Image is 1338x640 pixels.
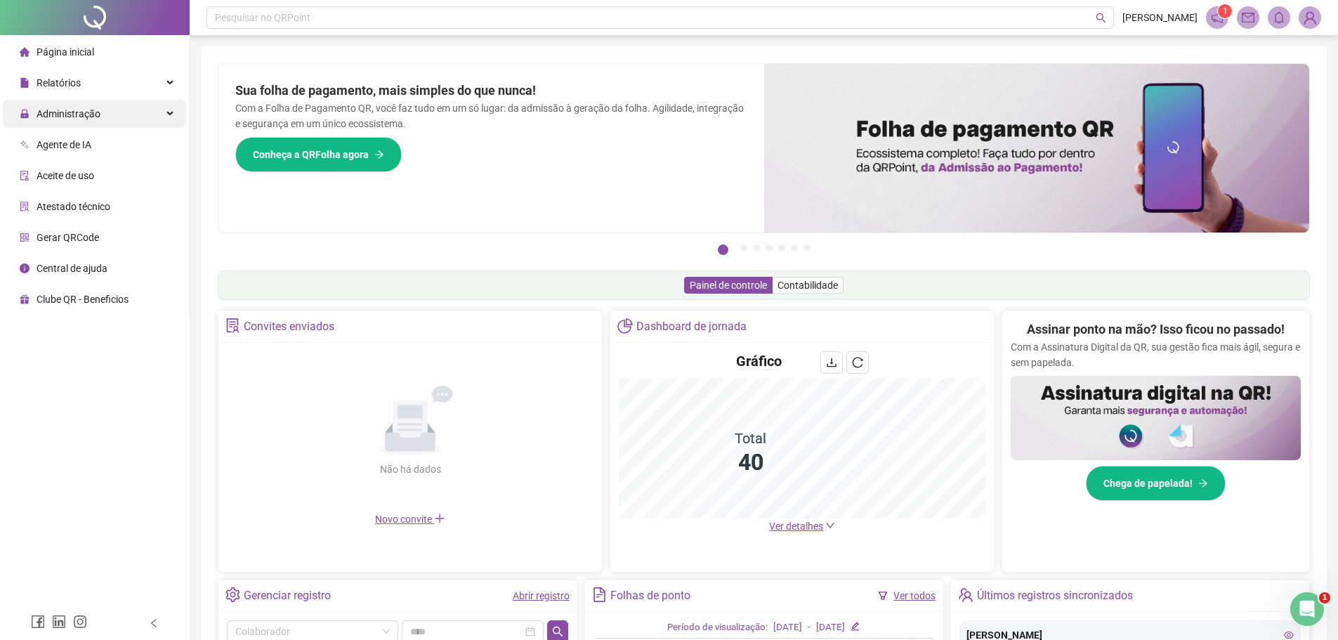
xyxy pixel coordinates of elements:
[375,514,445,525] span: Novo convite
[617,318,632,333] span: pie-chart
[244,315,334,339] div: Convites enviados
[740,244,747,252] button: 2
[1211,11,1224,24] span: notification
[636,315,747,339] div: Dashboard de jornada
[753,244,760,252] button: 3
[1273,11,1285,24] span: bell
[20,233,29,242] span: qrcode
[37,170,94,181] span: Aceite de uso
[766,244,773,252] button: 4
[878,591,888,601] span: filter
[718,244,728,255] button: 1
[235,137,402,172] button: Conheça a QRFolha agora
[610,584,690,608] div: Folhas de ponto
[73,615,87,629] span: instagram
[37,108,100,119] span: Administração
[1299,7,1320,28] img: 90586
[52,615,66,629] span: linkedin
[37,201,110,212] span: Atestado técnico
[592,587,607,602] span: file-text
[31,615,45,629] span: facebook
[893,590,936,601] a: Ver todos
[20,47,29,57] span: home
[244,584,331,608] div: Gerenciar registro
[374,150,384,159] span: arrow-right
[37,139,91,150] span: Agente de IA
[1096,13,1106,23] span: search
[816,620,845,635] div: [DATE]
[20,78,29,88] span: file
[1086,466,1226,501] button: Chega de papelada!
[736,351,782,371] h4: Gráfico
[1319,592,1330,603] span: 1
[37,263,107,274] span: Central de ajuda
[778,280,838,291] span: Contabilidade
[37,232,99,243] span: Gerar QRCode
[149,618,159,628] span: left
[253,147,369,162] span: Conheça a QRFolha agora
[825,521,835,530] span: down
[826,357,837,368] span: download
[1242,11,1254,24] span: mail
[851,622,860,631] span: edit
[20,263,29,273] span: info-circle
[769,521,823,532] span: Ver detalhes
[1103,476,1193,491] span: Chega de papelada!
[764,64,1310,233] img: banner%2F8d14a306-6205-4263-8e5b-06e9a85ad873.png
[552,626,563,637] span: search
[791,244,798,252] button: 6
[1011,339,1301,370] p: Com a Assinatura Digital da QR, sua gestão fica mais ágil, segura e sem papelada.
[225,587,240,602] span: setting
[1198,478,1208,488] span: arrow-right
[1223,6,1228,16] span: 1
[808,620,811,635] div: -
[20,171,29,181] span: audit
[773,620,802,635] div: [DATE]
[37,77,81,89] span: Relatórios
[690,280,767,291] span: Painel de controle
[977,584,1133,608] div: Últimos registros sincronizados
[769,521,835,532] a: Ver detalhes down
[1122,10,1198,25] span: [PERSON_NAME]
[225,318,240,333] span: solution
[20,109,29,119] span: lock
[958,587,973,602] span: team
[1218,4,1232,18] sup: 1
[20,294,29,304] span: gift
[852,357,863,368] span: reload
[1284,630,1294,640] span: eye
[1011,376,1301,460] img: banner%2F02c71560-61a6-44d4-94b9-c8ab97240462.png
[235,100,747,131] p: Com a Folha de Pagamento QR, você faz tudo em um só lugar: da admissão à geração da folha. Agilid...
[20,202,29,211] span: solution
[346,462,475,477] div: Não há dados
[778,244,785,252] button: 5
[1027,320,1285,339] h2: Assinar ponto na mão? Isso ficou no passado!
[804,244,811,252] button: 7
[1290,592,1324,626] iframe: Intercom live chat
[434,513,445,524] span: plus
[37,46,94,58] span: Página inicial
[37,294,129,305] span: Clube QR - Beneficios
[667,620,768,635] div: Período de visualização:
[235,81,747,100] h2: Sua folha de pagamento, mais simples do que nunca!
[513,590,570,601] a: Abrir registro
